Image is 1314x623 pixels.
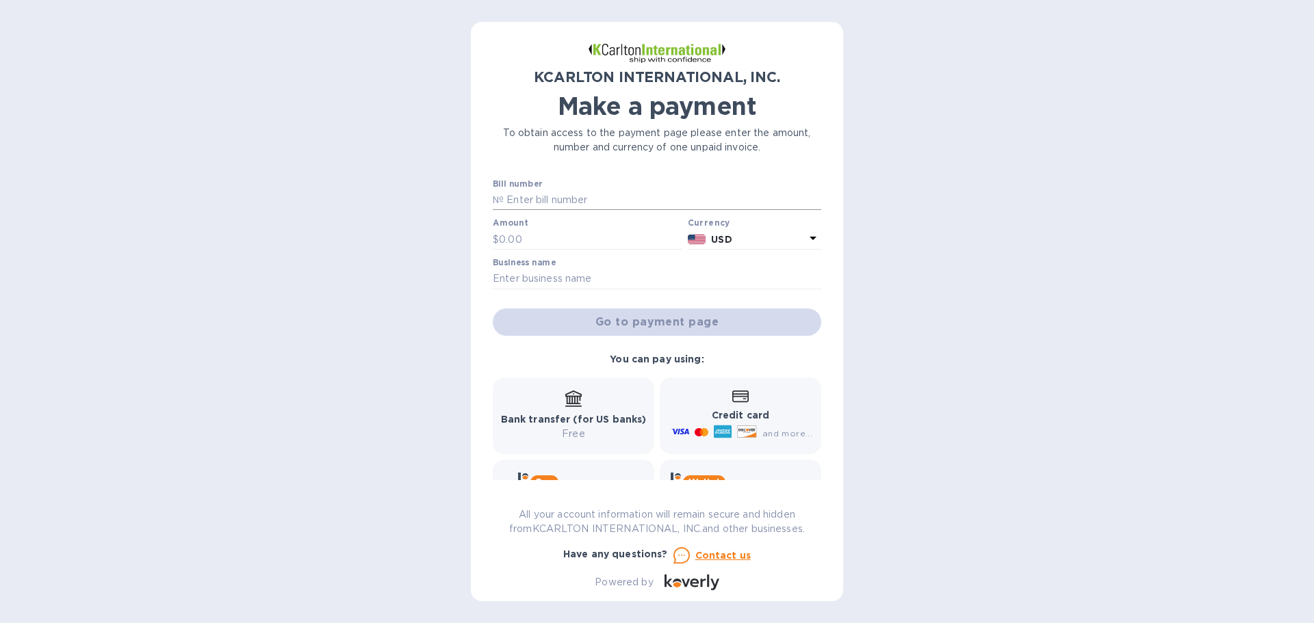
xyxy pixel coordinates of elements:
h1: Make a payment [493,92,821,120]
p: $ [493,233,499,247]
label: Bill number [493,180,542,188]
b: You can pay using: [610,354,704,364]
b: Wallet [688,477,720,487]
b: Credit card [712,410,769,421]
b: Pay [536,477,553,487]
p: Free [501,427,647,441]
b: Currency [688,217,730,228]
b: Bank transfer (for US banks) [501,414,647,425]
input: Enter business name [493,269,821,289]
img: USD [688,235,706,244]
input: Enter bill number [504,190,821,211]
span: and more... [762,428,812,438]
b: KCARLTON INTERNATIONAL, INC. [534,68,780,85]
p: All your account information will remain secure and hidden from KCARLTON INTERNATIONAL, INC. and ... [493,507,821,536]
p: Powered by [595,575,653,589]
label: Business name [493,259,556,267]
b: Have any questions? [563,548,668,559]
p: № [493,193,504,207]
input: 0.00 [499,229,682,250]
u: Contact us [695,550,751,561]
b: USD [711,234,732,245]
label: Amount [493,220,528,228]
p: To obtain access to the payment page please enter the amount, number and currency of one unpaid i... [493,126,821,155]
